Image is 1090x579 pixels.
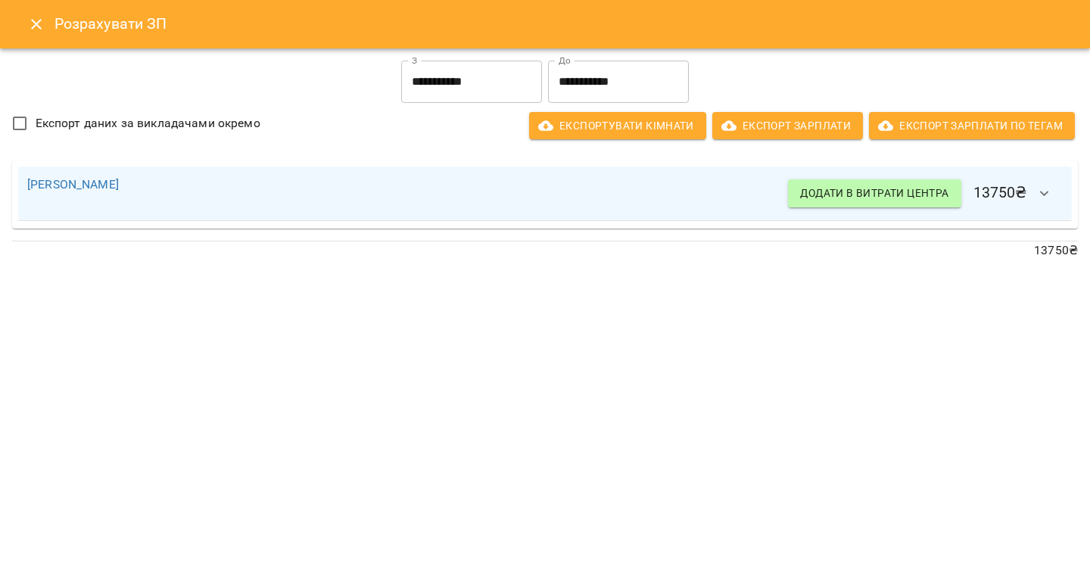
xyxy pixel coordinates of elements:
span: Додати в витрати центра [800,184,948,202]
button: Експорт Зарплати [712,112,863,139]
a: [PERSON_NAME] [27,177,119,191]
button: Close [18,6,54,42]
h6: 13750 ₴ [788,176,1063,212]
p: 13750 ₴ [12,241,1078,260]
span: Експорт Зарплати по тегам [881,117,1063,135]
span: Експорт Зарплати [724,117,851,135]
button: Додати в витрати центра [788,179,961,207]
button: Експорт Зарплати по тегам [869,112,1075,139]
button: Експортувати кімнати [529,112,706,139]
span: Експорт даних за викладачами окремо [36,114,260,132]
h6: Розрахувати ЗП [54,12,1072,36]
span: Експортувати кімнати [541,117,694,135]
